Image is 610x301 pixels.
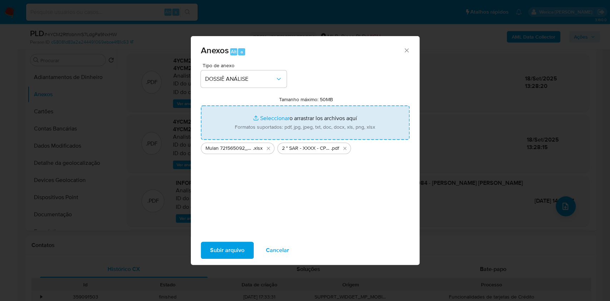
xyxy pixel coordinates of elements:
[201,70,287,88] button: DOSSIÊ ANÁLISE
[253,145,263,152] span: .xlsx
[201,242,254,259] button: Subir arquivo
[201,140,410,154] ul: Archivos seleccionados
[403,47,410,53] button: Cerrar
[282,145,331,152] span: 2 ° SAR - XXXX - CPF 08759221984 - [PERSON_NAME] [PERSON_NAME]
[203,63,288,68] span: Tipo de anexo
[205,145,253,152] span: Mulan 721565092_2025_09_18_08_50_16
[240,48,243,55] span: a
[231,48,237,55] span: Alt
[264,144,273,153] button: Eliminar Mulan 721565092_2025_09_18_08_50_16.xlsx
[341,144,349,153] button: Eliminar 2 ° SAR - XXXX - CPF 08759221984 - JONATHA CESAR OLIVEIRA.pdf
[331,145,339,152] span: .pdf
[257,242,298,259] button: Cancelar
[205,75,275,83] span: DOSSIÊ ANÁLISE
[210,242,244,258] span: Subir arquivo
[201,44,229,56] span: Anexos
[266,242,289,258] span: Cancelar
[279,96,333,103] label: Tamanho máximo: 50MB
